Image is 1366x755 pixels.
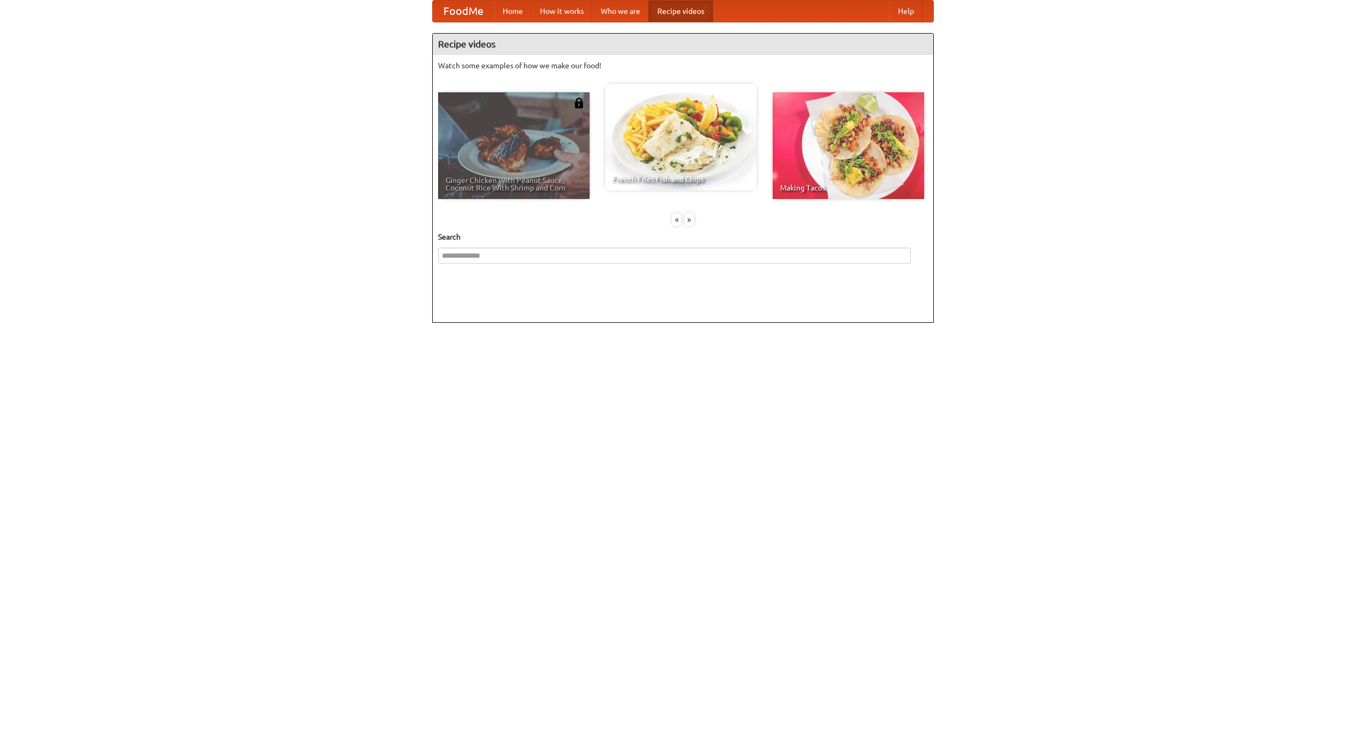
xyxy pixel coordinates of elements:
a: Help [890,1,923,22]
div: » [685,213,694,226]
p: Watch some examples of how we make our food! [438,60,928,71]
span: French Fries Fish and Chips [613,176,749,183]
a: How it works [531,1,592,22]
img: 483408.png [574,98,584,108]
a: Home [494,1,531,22]
a: FoodMe [433,1,494,22]
a: Making Tacos [773,92,924,199]
h5: Search [438,232,928,242]
div: « [672,213,681,226]
span: Making Tacos [780,184,917,192]
h4: Recipe videos [433,34,933,55]
a: Who we are [592,1,649,22]
a: French Fries Fish and Chips [605,84,757,190]
a: Recipe videos [649,1,713,22]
